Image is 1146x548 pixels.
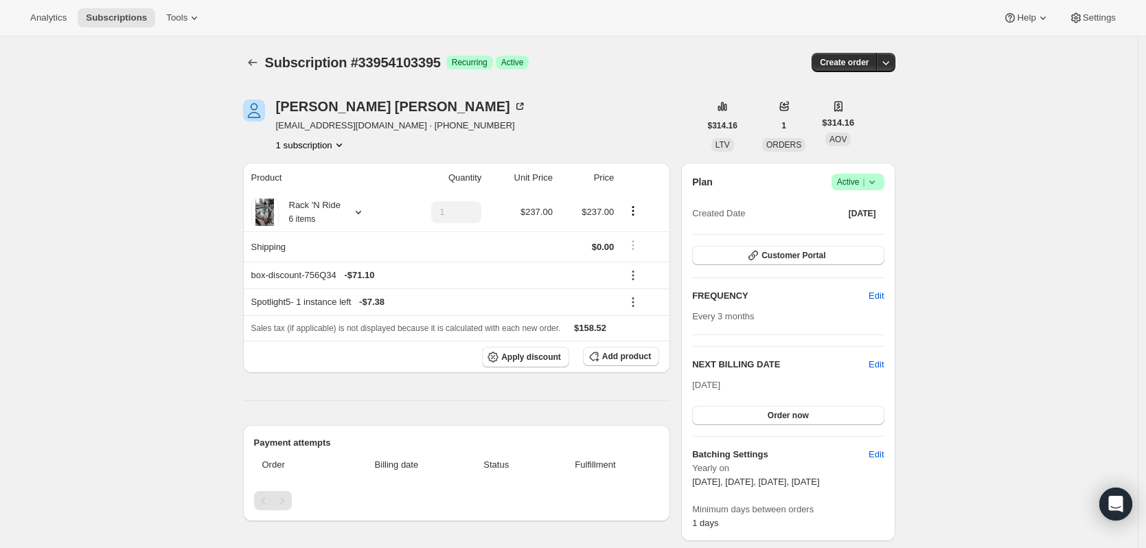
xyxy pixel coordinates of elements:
th: Shipping [243,231,398,262]
span: Minimum days between orders [692,503,884,516]
span: - $71.10 [344,269,374,282]
span: AOV [829,135,847,144]
div: [PERSON_NAME] [PERSON_NAME] [276,100,527,113]
button: Subscriptions [78,8,155,27]
h2: Plan [692,175,713,189]
span: Every 3 months [692,311,754,321]
div: Spotlight5 - 1 instance left [251,295,615,309]
span: Subscription #33954103395 [265,55,441,70]
span: [DATE], [DATE], [DATE], [DATE] [692,477,819,487]
button: Settings [1061,8,1124,27]
th: Order [254,450,336,480]
span: Tools [166,12,187,23]
button: Apply discount [482,347,569,367]
span: [EMAIL_ADDRESS][DOMAIN_NAME] · [PHONE_NUMBER] [276,119,527,133]
h6: Batching Settings [692,448,869,461]
span: Analytics [30,12,67,23]
span: $314.16 [822,116,854,130]
button: Product actions [622,203,644,218]
span: Fulfillment [540,458,651,472]
button: Customer Portal [692,246,884,265]
span: Subscriptions [86,12,147,23]
button: [DATE] [840,204,884,223]
button: Edit [860,285,892,307]
span: $314.16 [708,120,737,131]
span: Yearly on [692,461,884,475]
span: Sales tax (if applicable) is not displayed because it is calculated with each new order. [251,323,561,333]
th: Quantity [398,163,486,193]
span: | [862,176,864,187]
button: Edit [869,358,884,372]
span: Help [1017,12,1035,23]
button: Tools [158,8,209,27]
span: $237.00 [520,207,553,217]
span: Apply discount [501,352,561,363]
button: Analytics [22,8,75,27]
button: 1 [773,116,794,135]
div: Open Intercom Messenger [1099,488,1132,521]
span: ORDERS [766,140,801,150]
th: Price [557,163,618,193]
th: Unit Price [485,163,557,193]
button: Order now [692,406,884,425]
h2: Payment attempts [254,436,660,450]
span: Customer Portal [761,250,825,261]
button: Edit [860,444,892,466]
span: Settings [1083,12,1116,23]
span: Recurring [452,57,488,68]
button: Shipping actions [622,238,644,253]
span: LTV [715,140,730,150]
th: Product [243,163,398,193]
span: [DATE] [849,208,876,219]
button: Create order [812,53,877,72]
span: $0.00 [592,242,615,252]
span: Created Date [692,207,745,220]
span: Active [837,175,879,189]
span: Nancy Fleckenstein [243,100,265,122]
button: $314.16 [700,116,746,135]
div: Rack 'N Ride [279,198,341,226]
span: [DATE] [692,380,720,390]
small: 6 items [289,214,316,224]
span: $158.52 [574,323,606,333]
h2: NEXT BILLING DATE [692,358,869,372]
button: Subscriptions [243,53,262,72]
span: 1 days [692,518,718,528]
span: - $7.38 [359,295,385,309]
span: Billing date [340,458,453,472]
span: Edit [869,448,884,461]
nav: Pagination [254,491,660,510]
span: Add product [602,351,651,362]
button: Product actions [276,138,346,152]
span: Status [461,458,531,472]
button: Add product [583,347,659,366]
h2: FREQUENCY [692,289,869,303]
div: box-discount-756Q34 [251,269,615,282]
span: Edit [869,289,884,303]
span: 1 [781,120,786,131]
span: Active [501,57,524,68]
span: Order now [768,410,809,421]
button: Help [995,8,1057,27]
span: Create order [820,57,869,68]
span: $237.00 [582,207,614,217]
